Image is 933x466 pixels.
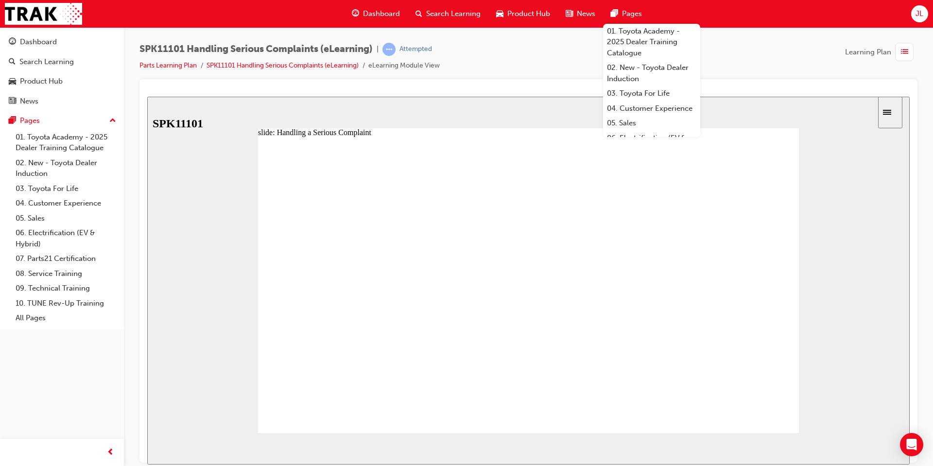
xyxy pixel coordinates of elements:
a: Dashboard [4,33,120,51]
a: 06. Electrification (EV & Hybrid) [603,131,700,156]
span: pages-icon [611,8,618,20]
span: prev-icon [107,447,114,459]
a: 09. Technical Training [12,281,120,296]
span: News [577,8,595,19]
span: guage-icon [9,38,16,47]
a: 03. Toyota For Life [12,181,120,196]
span: pages-icon [9,117,16,125]
a: 04. Customer Experience [603,101,700,116]
a: 07. Parts21 Certification [12,251,120,266]
img: Trak [5,3,82,25]
a: 01. Toyota Academy - 2025 Dealer Training Catalogue [12,130,120,155]
span: | [377,44,379,55]
a: pages-iconPages [603,4,650,24]
a: 01. Toyota Academy - 2025 Dealer Training Catalogue [603,24,700,61]
div: Open Intercom Messenger [900,433,923,456]
a: news-iconNews [558,4,603,24]
a: News [4,92,120,110]
button: JL [911,5,928,22]
span: guage-icon [352,8,359,20]
a: Parts Learning Plan [139,61,197,69]
button: Pages [4,112,120,130]
a: 06. Electrification (EV & Hybrid) [12,225,120,251]
a: All Pages [12,311,120,326]
span: Learning Plan [845,47,891,58]
a: 08. Service Training [12,266,120,281]
span: car-icon [9,77,16,86]
span: car-icon [496,8,503,20]
span: SPK11101 Handling Serious Complaints (eLearning) [139,44,373,55]
button: Learning Plan [845,43,917,61]
div: Product Hub [20,76,63,87]
span: Dashboard [363,8,400,19]
a: guage-iconDashboard [344,4,408,24]
a: car-iconProduct Hub [488,4,558,24]
div: Pages [20,115,40,126]
a: 10. TUNE Rev-Up Training [12,296,120,311]
span: news-icon [566,8,573,20]
div: Dashboard [20,36,57,48]
a: Product Hub [4,72,120,90]
div: Attempted [399,45,432,54]
span: learningRecordVerb_ATTEMPT-icon [382,43,396,56]
span: list-icon [901,46,908,58]
span: news-icon [9,97,16,106]
a: Search Learning [4,53,120,71]
span: up-icon [109,115,116,127]
a: 02. New - Toyota Dealer Induction [12,155,120,181]
a: 03. Toyota For Life [603,86,700,101]
span: Search Learning [426,8,481,19]
a: 04. Customer Experience [12,196,120,211]
span: Pages [622,8,642,19]
a: 02. New - Toyota Dealer Induction [603,60,700,86]
a: 05. Sales [603,116,700,131]
div: Search Learning [19,56,74,68]
a: search-iconSearch Learning [408,4,488,24]
span: search-icon [9,58,16,67]
button: DashboardSearch LearningProduct HubNews [4,31,120,112]
span: JL [916,8,923,19]
li: eLearning Module View [368,60,440,71]
div: News [20,96,38,107]
span: search-icon [415,8,422,20]
a: SPK11101 Handling Serious Complaints (eLearning) [207,61,359,69]
a: 05. Sales [12,211,120,226]
span: Product Hub [507,8,550,19]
